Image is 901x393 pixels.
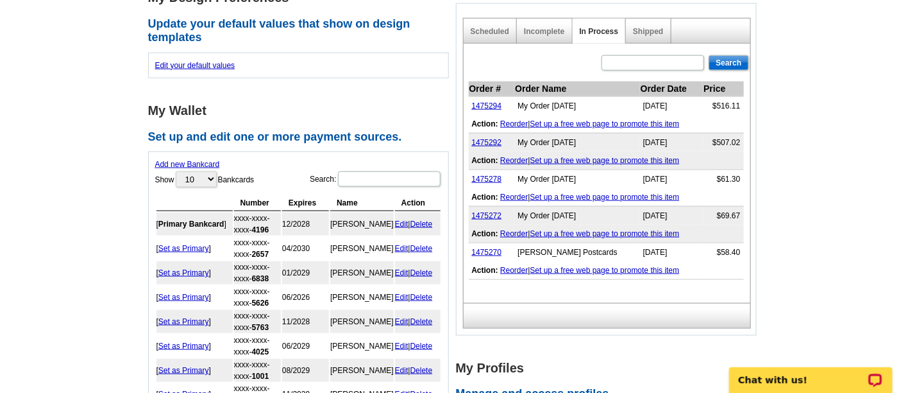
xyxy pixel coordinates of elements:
[633,27,663,36] a: Shipped
[234,195,281,211] th: Number
[472,138,502,147] a: 1475292
[176,171,217,188] select: ShowBankcards
[252,299,269,308] strong: 5626
[234,261,281,284] td: xxxx-xxxx-xxxx-
[234,310,281,333] td: xxxx-xxxx-xxxx-
[330,261,394,284] td: [PERSON_NAME]
[252,225,269,234] strong: 4196
[640,96,703,115] td: [DATE]
[282,335,329,358] td: 06/2029
[158,244,209,253] a: Set as Primary
[395,220,408,229] a: Edit
[721,353,901,393] iframe: LiveChat chat widget
[158,342,209,351] a: Set as Primary
[310,170,441,188] label: Search:
[472,175,502,184] a: 1475278
[580,27,619,36] a: In Process
[338,171,441,187] input: Search:
[330,237,394,260] td: [PERSON_NAME]
[395,261,441,284] td: |
[703,133,743,152] td: $507.02
[234,335,281,358] td: xxxx-xxxx-xxxx-
[703,82,743,97] th: Price
[395,244,408,253] a: Edit
[148,104,456,118] h1: My Wallet
[703,206,743,225] td: $69.67
[472,229,498,238] b: Action:
[530,193,680,202] a: Set up a free web page to promote this item
[234,237,281,260] td: xxxx-xxxx-xxxx-
[469,82,515,97] th: Order #
[395,286,441,309] td: |
[469,261,744,280] td: |
[514,170,640,188] td: My Order [DATE]
[158,293,209,302] a: Set as Primary
[410,342,433,351] a: Delete
[395,310,441,333] td: |
[514,133,640,152] td: My Order [DATE]
[472,248,502,257] a: 1475270
[640,206,703,225] td: [DATE]
[156,237,233,260] td: [ ]
[469,225,744,243] td: |
[156,335,233,358] td: [ ]
[703,96,743,115] td: $516.11
[252,250,269,259] strong: 2657
[155,61,235,70] a: Edit your default values
[472,193,498,202] b: Action:
[472,211,502,220] a: 1475272
[456,362,764,375] h1: My Profiles
[410,366,433,375] a: Delete
[530,266,680,275] a: Set up a free web page to promote this item
[156,286,233,309] td: [ ]
[640,170,703,188] td: [DATE]
[156,359,233,382] td: [ ]
[252,347,269,356] strong: 4025
[472,101,502,110] a: 1475294
[395,317,408,326] a: Edit
[234,359,281,382] td: xxxx-xxxx-xxxx-
[514,82,640,97] th: Order Name
[640,243,703,261] td: [DATE]
[330,213,394,236] td: [PERSON_NAME]
[234,286,281,309] td: xxxx-xxxx-xxxx-
[282,213,329,236] td: 12/2028
[395,213,441,236] td: |
[500,119,528,128] a: Reorder
[530,229,680,238] a: Set up a free web page to promote this item
[709,55,748,71] input: Search
[500,193,528,202] a: Reorder
[530,119,680,128] a: Set up a free web page to promote this item
[410,220,433,229] a: Delete
[252,323,269,332] strong: 5763
[469,152,744,170] td: |
[395,293,408,302] a: Edit
[514,206,640,225] td: My Order [DATE]
[395,268,408,277] a: Edit
[282,310,329,333] td: 11/2028
[395,237,441,260] td: |
[330,195,394,211] th: Name
[410,293,433,302] a: Delete
[282,195,329,211] th: Expires
[472,119,498,128] b: Action:
[500,229,528,238] a: Reorder
[156,261,233,284] td: [ ]
[395,342,408,351] a: Edit
[234,213,281,236] td: xxxx-xxxx-xxxx-
[395,195,441,211] th: Action
[703,243,743,261] td: $58.40
[158,220,224,229] b: Primary Bankcard
[252,274,269,283] strong: 6838
[330,335,394,358] td: [PERSON_NAME]
[252,372,269,381] strong: 1001
[500,156,528,165] a: Reorder
[148,17,456,45] h2: Update your default values that show on design templates
[156,213,233,236] td: [ ]
[703,170,743,188] td: $61.30
[395,335,441,358] td: |
[330,359,394,382] td: [PERSON_NAME]
[156,310,233,333] td: [ ]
